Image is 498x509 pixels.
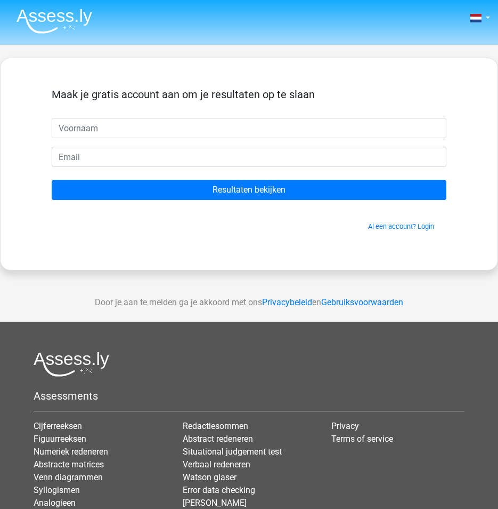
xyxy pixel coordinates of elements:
[34,447,108,457] a: Numeriek redeneren
[34,472,103,482] a: Venn diagrammen
[331,434,393,444] a: Terms of service
[34,352,109,377] img: Assessly logo
[52,88,446,101] h5: Maak je gratis account aan om je resultaten op te slaan
[34,485,80,495] a: Syllogismen
[34,459,104,470] a: Abstracte matrices
[52,180,446,200] input: Resultaten bekijken
[52,118,446,138] input: Voornaam
[183,421,248,431] a: Redactiesommen
[34,421,82,431] a: Cijferreeksen
[183,434,253,444] a: Abstract redeneren
[34,434,86,444] a: Figuurreeksen
[34,389,464,402] h5: Assessments
[17,9,92,34] img: Assessly
[34,498,76,508] a: Analogieen
[52,147,446,167] input: Email
[262,297,312,307] a: Privacybeleid
[183,485,255,495] a: Error data checking
[183,498,247,508] a: [PERSON_NAME]
[321,297,403,307] a: Gebruiksvoorwaarden
[368,222,434,230] a: Al een account? Login
[331,421,359,431] a: Privacy
[183,472,236,482] a: Watson glaser
[183,459,250,470] a: Verbaal redeneren
[183,447,282,457] a: Situational judgement test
